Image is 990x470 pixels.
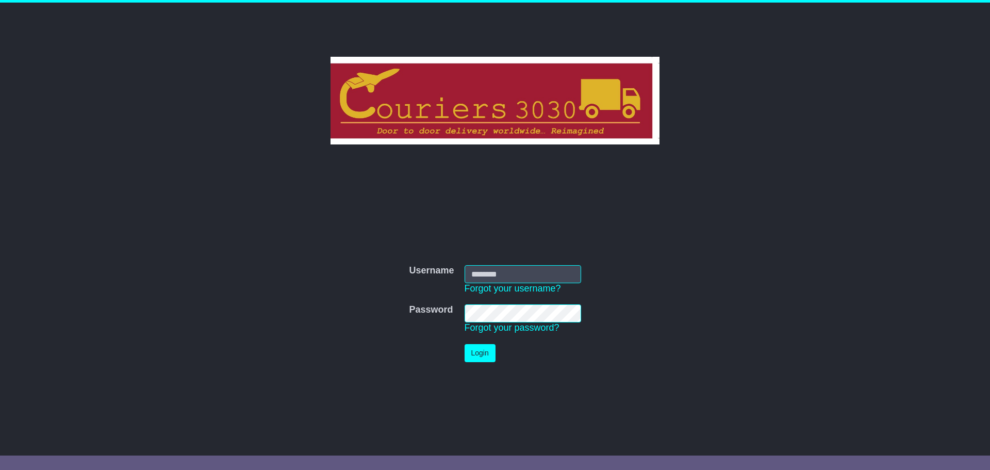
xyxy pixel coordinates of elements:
img: Couriers 3030 [331,57,660,144]
label: Password [409,304,453,316]
a: Forgot your username? [465,283,561,294]
label: Username [409,265,454,277]
a: Forgot your password? [465,322,559,333]
button: Login [465,344,496,362]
